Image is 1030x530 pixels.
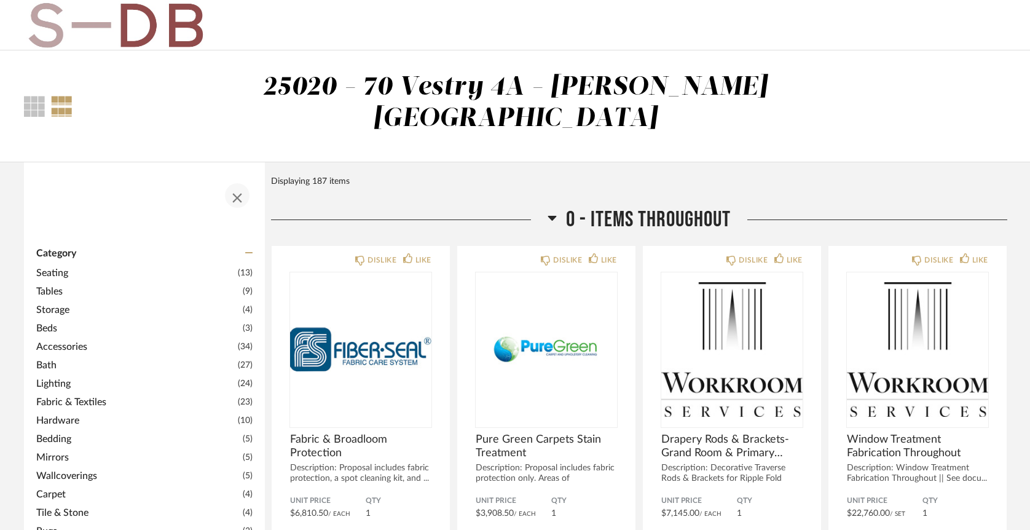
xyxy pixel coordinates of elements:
[290,509,328,518] span: $6,810.50
[243,506,253,520] span: (4)
[847,509,890,518] span: $22,760.00
[238,266,253,280] span: (13)
[476,433,617,460] span: Pure Green Carpets Stain Treatment
[243,469,253,483] span: (5)
[238,395,253,409] span: (23)
[415,254,431,266] div: LIKE
[476,272,617,426] img: undefined
[36,339,235,354] span: Accessories
[661,496,737,506] span: Unit Price
[36,321,240,336] span: Beds
[661,509,699,518] span: $7,145.00
[890,511,905,517] span: / Set
[847,272,988,426] img: undefined
[36,450,240,465] span: Mirrors
[263,74,768,132] div: 25020 - 70 Vestry 4A - [PERSON_NAME][GEOGRAPHIC_DATA]
[238,358,253,372] span: (27)
[922,496,988,506] span: QTY
[238,377,253,390] span: (24)
[290,272,431,426] img: undefined
[737,509,742,518] span: 1
[290,463,431,484] div: Description: Proposal includes fabric protection, a spot cleaning kit, and ...
[271,175,1001,188] div: Displaying 187 items
[551,496,617,506] span: QTY
[847,433,988,460] span: Window Treatment Fabrication Throughout
[476,509,514,518] span: $3,908.50
[290,496,366,506] span: Unit Price
[238,340,253,354] span: (34)
[699,511,721,517] span: / Each
[661,272,803,426] img: undefined
[553,254,582,266] div: DISLIKE
[243,432,253,446] span: (5)
[476,496,551,506] span: Unit Price
[36,395,235,409] span: Fabric & Textiles
[24,1,207,50] img: b32ebaae-4786-4be9-8124-206f41a110d9.jpg
[368,254,396,266] div: DISLIKE
[36,376,235,391] span: Lighting
[601,254,617,266] div: LIKE
[36,487,240,502] span: Carpet
[924,254,953,266] div: DISLIKE
[243,285,253,298] span: (9)
[36,432,240,446] span: Bedding
[36,358,235,373] span: Bath
[290,433,431,460] span: Fabric & Broadloom Protection
[922,509,927,518] span: 1
[661,463,803,494] div: Description: Decorative Traverse Rods & Brackets for Ripple Fold Dra...
[36,469,240,483] span: Wallcoverings
[243,488,253,501] span: (4)
[243,303,253,317] span: (4)
[972,254,988,266] div: LIKE
[36,266,235,280] span: Seating
[847,496,922,506] span: Unit Price
[328,511,350,517] span: / Each
[36,248,76,259] span: Category
[366,496,431,506] span: QTY
[737,496,803,506] span: QTY
[476,463,617,494] div: Description: Proposal includes fabric protection only. Areas of protection...
[225,183,250,208] button: Close
[514,511,536,517] span: / Each
[36,303,240,317] span: Storage
[36,284,240,299] span: Tables
[566,207,731,233] span: 0 - Items Throughout
[739,254,768,266] div: DISLIKE
[661,433,803,460] span: Drapery Rods & Brackets- Grand Room & Primary Bedroom
[243,322,253,335] span: (3)
[366,509,371,518] span: 1
[787,254,803,266] div: LIKE
[551,509,556,518] span: 1
[847,463,988,484] div: Description: Window Treatment Fabrication Throughout || See docu...
[36,505,240,520] span: Tile & Stone
[36,413,235,428] span: Hardware
[243,451,253,464] span: (5)
[238,414,253,427] span: (10)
